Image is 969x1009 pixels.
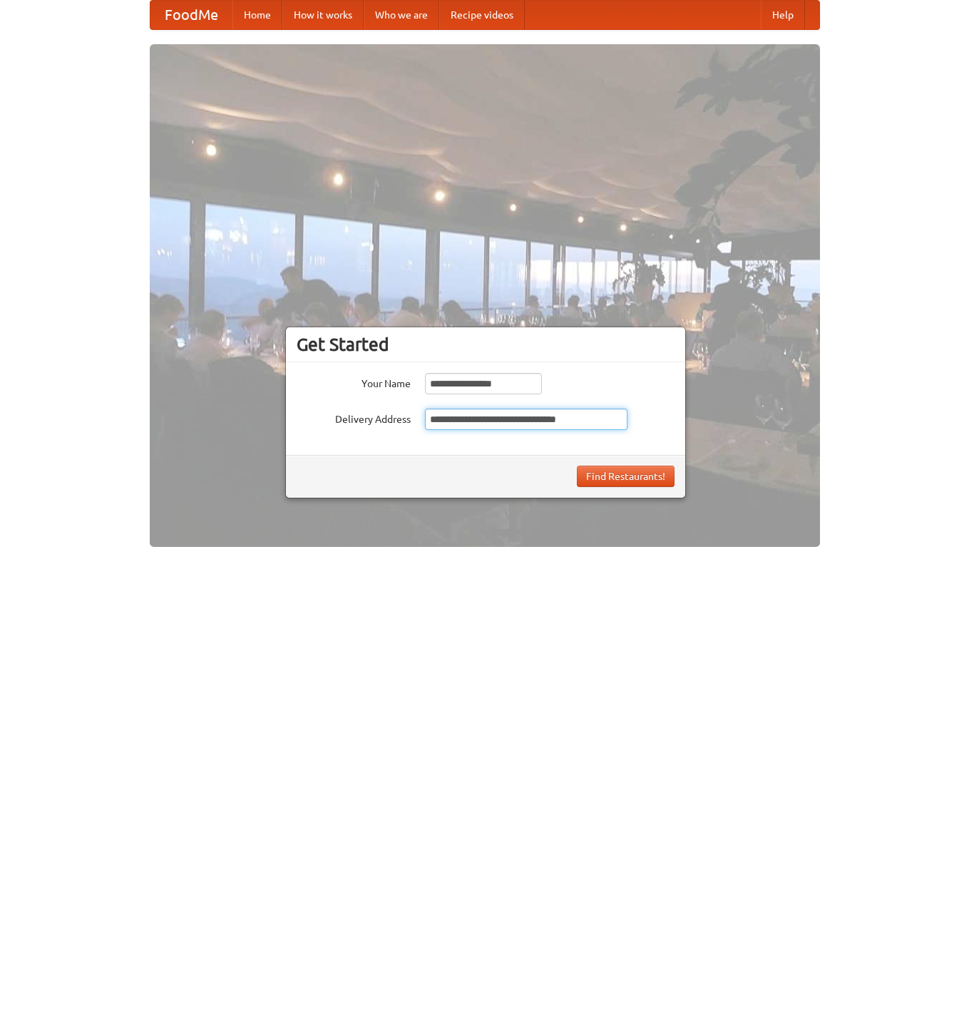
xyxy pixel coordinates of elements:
a: Recipe videos [439,1,525,29]
a: FoodMe [150,1,232,29]
a: Help [761,1,805,29]
a: Who we are [364,1,439,29]
h3: Get Started [297,334,675,355]
a: Home [232,1,282,29]
button: Find Restaurants! [577,466,675,487]
label: Your Name [297,373,411,391]
label: Delivery Address [297,409,411,426]
a: How it works [282,1,364,29]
